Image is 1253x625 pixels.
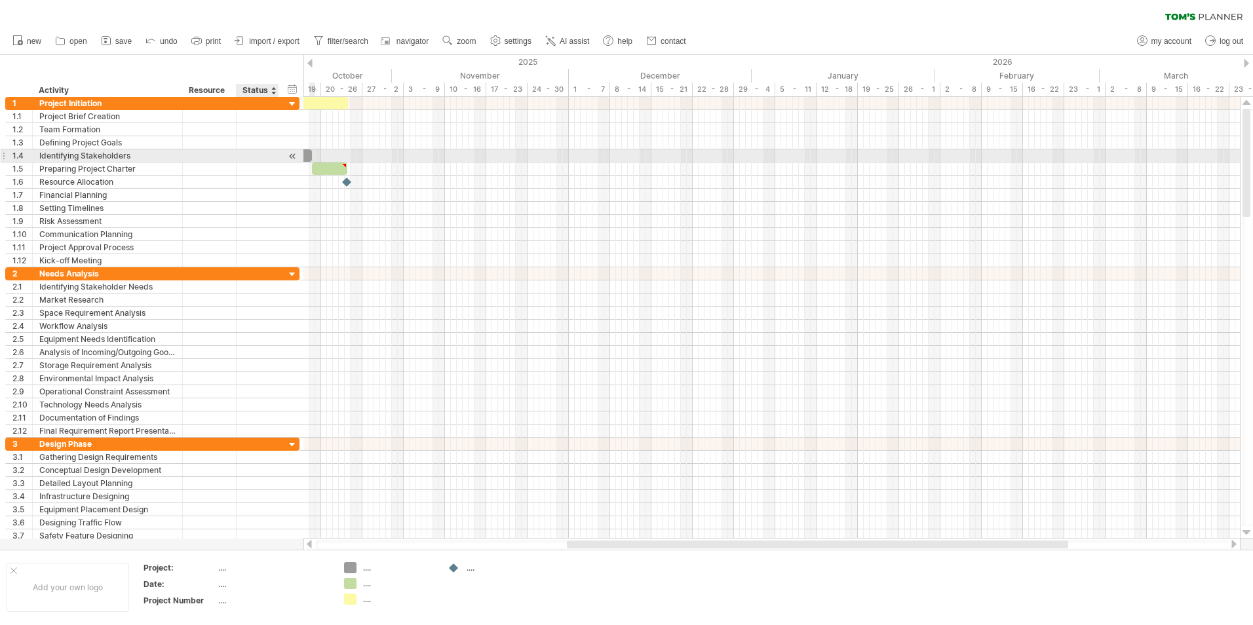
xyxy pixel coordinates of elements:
span: contact [661,37,686,46]
div: 3.3 [12,477,32,489]
div: scroll to activity [286,149,299,163]
div: 3 [12,438,32,450]
div: 2.10 [12,398,32,411]
div: 3.5 [12,503,32,516]
div: Financial Planning [39,189,176,201]
div: Communication Planning [39,228,176,240]
span: undo [160,37,178,46]
span: filter/search [328,37,368,46]
div: 2 - 8 [940,83,982,96]
div: 29 - 4 [734,83,775,96]
div: Project Initiation [39,97,176,109]
a: save [98,33,136,50]
div: January 2026 [752,69,935,83]
a: AI assist [542,33,593,50]
a: open [52,33,91,50]
div: 2.9 [12,385,32,398]
div: 9 - 15 [982,83,1023,96]
div: 22 - 28 [693,83,734,96]
div: 2 - 8 [1106,83,1147,96]
div: 1.12 [12,254,32,267]
div: Analysis of Incoming/Outgoing Goods [39,346,176,358]
div: Project: [144,562,216,573]
div: 16 - 22 [1188,83,1229,96]
div: 1.8 [12,202,32,214]
div: 12 - 18 [817,83,858,96]
a: zoom [439,33,480,50]
div: .... [467,562,538,573]
div: 1 - 7 [569,83,610,96]
div: .... [218,562,328,573]
div: Project Brief Creation [39,110,176,123]
div: Setting Timelines [39,202,176,214]
div: 16 - 22 [1023,83,1064,96]
div: 5 - 11 [775,83,817,96]
a: filter/search [310,33,372,50]
a: log out [1202,33,1247,50]
div: Infrastructure Designing [39,490,176,502]
div: Conceptual Design Development [39,464,176,476]
div: 2.5 [12,333,32,345]
div: Identifying Stakeholders [39,149,176,162]
div: Needs Analysis [39,267,176,280]
div: Workflow Analysis [39,320,176,332]
div: 2.3 [12,307,32,319]
div: Project Approval Process [39,241,176,254]
div: 27 - 2 [362,83,404,96]
div: Final Requirement Report Presentation [39,425,176,437]
a: help [600,33,636,50]
div: 1.7 [12,189,32,201]
div: Kick-off Meeting [39,254,176,267]
div: Defining Project Goals [39,136,176,149]
div: 20 - 26 [321,83,362,96]
span: help [617,37,632,46]
div: 1.3 [12,136,32,149]
div: Status [242,84,271,97]
div: Safety Feature Designing [39,529,176,542]
div: 1.5 [12,162,32,175]
div: 2.4 [12,320,32,332]
span: my account [1151,37,1191,46]
div: November 2025 [392,69,569,83]
div: 2.8 [12,372,32,385]
div: February 2026 [935,69,1100,83]
div: 1.10 [12,228,32,240]
div: Preparing Project Charter [39,162,176,175]
div: 24 - 30 [528,83,569,96]
div: Project Number [144,595,216,606]
div: 15 - 21 [651,83,693,96]
div: .... [363,562,434,573]
div: 1.11 [12,241,32,254]
div: Design Phase [39,438,176,450]
div: 10 - 16 [445,83,486,96]
div: 8 - 14 [610,83,651,96]
div: .... [218,595,328,606]
div: Market Research [39,294,176,306]
div: 1.2 [12,123,32,136]
div: Team Formation [39,123,176,136]
div: 3.6 [12,516,32,529]
div: 2.11 [12,411,32,424]
div: Identifying Stakeholder Needs [39,280,176,293]
div: 1.1 [12,110,32,123]
a: navigator [379,33,433,50]
div: 2 [12,267,32,280]
div: .... [363,578,434,589]
div: 9 - 15 [1147,83,1188,96]
span: open [69,37,87,46]
div: 3.7 [12,529,32,542]
div: Space Requirement Analysis [39,307,176,319]
a: new [9,33,45,50]
div: 3.2 [12,464,32,476]
div: Storage Requirement Analysis [39,359,176,371]
div: 19 - 25 [858,83,899,96]
a: settings [487,33,535,50]
div: Operational Constraint Assessment [39,385,176,398]
div: Gathering Design Requirements [39,451,176,463]
div: Designing Traffic Flow [39,516,176,529]
div: Equipment Placement Design [39,503,176,516]
div: 2.6 [12,346,32,358]
div: Activity [39,84,175,97]
div: 3 - 9 [404,83,445,96]
div: Resource Allocation [39,176,176,188]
